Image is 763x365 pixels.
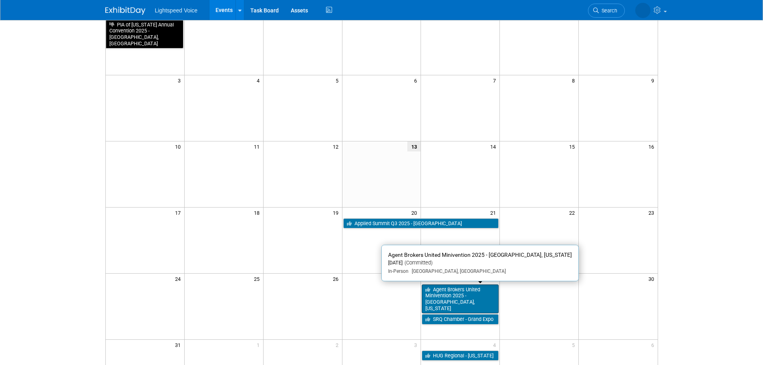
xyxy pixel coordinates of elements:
[388,252,572,258] span: Agent Brokers United Minivention 2025 - [GEOGRAPHIC_DATA], [US_STATE]
[650,75,658,85] span: 9
[648,274,658,284] span: 30
[413,340,421,350] span: 3
[332,141,342,151] span: 12
[177,75,184,85] span: 3
[106,20,183,49] a: PIA of [US_STATE] Annual Convention 2025 - [GEOGRAPHIC_DATA], [GEOGRAPHIC_DATA]
[335,75,342,85] span: 5
[105,7,145,15] img: ExhibitDay
[492,340,499,350] span: 4
[332,208,342,218] span: 19
[489,141,499,151] span: 14
[335,340,342,350] span: 2
[256,75,263,85] span: 4
[635,3,650,18] img: Alexis Snowbarger
[411,208,421,218] span: 20
[489,208,499,218] span: 21
[422,351,499,361] a: HUG Regional - [US_STATE]
[492,75,499,85] span: 7
[413,75,421,85] span: 6
[568,208,578,218] span: 22
[174,208,184,218] span: 17
[422,314,499,325] a: SRQ Chamber - Grand Expo
[571,340,578,350] span: 5
[588,4,625,18] a: Search
[388,268,409,274] span: In-Person
[253,141,263,151] span: 11
[650,340,658,350] span: 6
[155,7,198,14] span: Lightspeed Voice
[422,284,499,314] a: Agent Brokers United Minivention 2025 - [GEOGRAPHIC_DATA], [US_STATE]
[343,218,499,229] a: Applied Summit Q3 2025 - [GEOGRAPHIC_DATA]
[253,274,263,284] span: 25
[571,75,578,85] span: 8
[648,208,658,218] span: 23
[409,268,506,274] span: [GEOGRAPHIC_DATA], [GEOGRAPHIC_DATA]
[568,141,578,151] span: 15
[253,208,263,218] span: 18
[403,260,433,266] span: (Committed)
[174,340,184,350] span: 31
[174,141,184,151] span: 10
[407,141,421,151] span: 13
[174,274,184,284] span: 24
[599,8,617,14] span: Search
[256,340,263,350] span: 1
[648,141,658,151] span: 16
[332,274,342,284] span: 26
[388,260,572,266] div: [DATE]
